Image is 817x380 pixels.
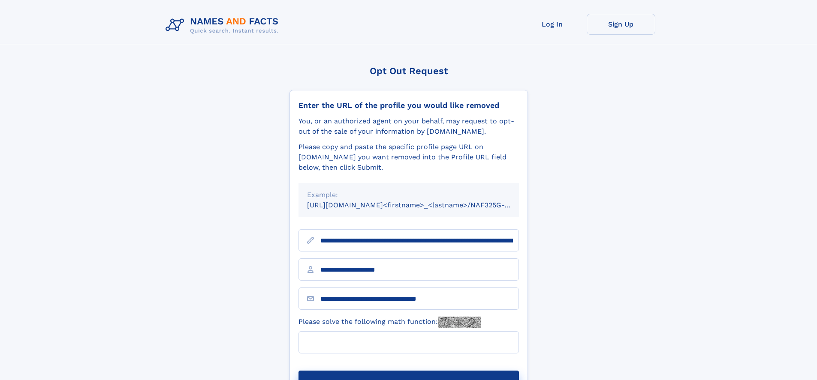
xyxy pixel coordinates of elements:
div: You, or an authorized agent on your behalf, may request to opt-out of the sale of your informatio... [298,116,519,137]
div: Example: [307,190,510,200]
a: Sign Up [587,14,655,35]
a: Log In [518,14,587,35]
div: Opt Out Request [289,66,528,76]
label: Please solve the following math function: [298,317,481,328]
div: Please copy and paste the specific profile page URL on [DOMAIN_NAME] you want removed into the Pr... [298,142,519,173]
div: Enter the URL of the profile you would like removed [298,101,519,110]
small: [URL][DOMAIN_NAME]<firstname>_<lastname>/NAF325G-xxxxxxxx [307,201,535,209]
img: Logo Names and Facts [162,14,286,37]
